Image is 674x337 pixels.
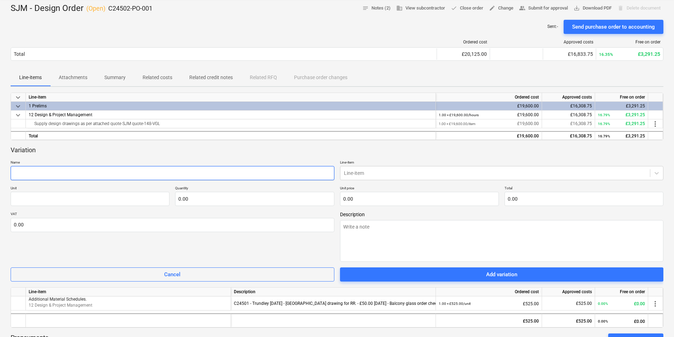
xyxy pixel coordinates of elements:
[574,5,580,11] span: save_alt
[598,319,608,323] small: 0.00%
[440,40,487,45] div: Ordered cost
[599,51,660,57] div: £3,291.25
[11,212,334,218] p: VAT
[574,4,612,12] span: Download PDF
[143,74,172,81] p: Related costs
[175,186,334,192] p: Quantity
[396,5,403,11] span: business
[598,302,608,306] small: 0.00%
[439,113,479,117] small: 1.00 × £19,600.00 / hours
[26,131,436,140] div: Total
[29,102,433,110] div: 1 Prelims
[11,3,152,14] div: SJM - Design Order
[108,4,152,13] p: C24502-PO-001
[340,160,664,166] p: Line-item
[164,270,180,279] div: Cancel
[11,160,334,166] p: Name
[14,93,22,102] span: keyboard_arrow_down
[439,314,539,328] div: £525.00
[546,51,593,57] div: £16,833.75
[439,102,539,111] div: £19,600.00
[546,40,593,45] div: Approved costs
[486,3,516,14] button: Change
[231,288,436,296] div: Description
[598,119,645,128] div: £3,291.25
[14,111,22,119] span: keyboard_arrow_down
[516,3,571,14] button: Submit for approval
[598,314,645,329] div: £0.00
[595,288,648,296] div: Free on order
[542,288,595,296] div: Approved costs
[598,102,645,111] div: £3,291.25
[19,74,42,81] p: Line-items
[340,267,664,282] button: Add variation
[11,146,36,154] p: Variation
[595,93,648,102] div: Free on order
[359,3,393,14] button: Notes (2)
[393,3,448,14] button: View subcontractor
[11,186,169,192] p: Unit
[26,93,436,102] div: Line-item
[489,5,495,11] span: edit
[545,314,592,328] div: £525.00
[29,303,92,308] span: 12 Design & Project Management
[340,186,499,192] p: Unit price
[451,4,483,12] span: Close order
[439,119,539,128] div: £19,600.00
[439,132,539,141] div: £19,600.00
[598,113,610,117] small: 16.79%
[26,288,231,296] div: Line-item
[598,122,610,126] small: 16.79%
[59,74,87,81] p: Attachments
[542,93,595,102] div: Approved costs
[340,212,664,217] span: Description
[572,22,655,31] div: Send purchase order to accounting
[448,3,486,14] button: Close order
[14,102,22,111] span: keyboard_arrow_down
[545,102,592,111] div: £16,308.75
[651,120,659,128] span: more_vert
[439,302,471,306] small: 1.00 × £525.00 / unit
[571,3,615,14] button: Download PDF
[436,288,542,296] div: Ordered cost
[564,20,663,34] button: Send purchase order to accounting
[29,297,87,302] span: Additional Material Schedules.
[439,122,476,126] small: 1.00 × £19,600.00 / item
[451,5,457,11] span: done
[11,267,334,282] button: Cancel
[436,93,542,102] div: Ordered cost
[29,112,92,117] span: 12 Design & Project Management
[86,4,105,13] p: ( Open )
[439,111,539,119] div: £19,600.00
[362,5,369,11] span: notes
[599,40,661,45] div: Free on order
[598,111,645,119] div: £3,291.25
[598,132,645,141] div: £3,291.25
[547,24,558,30] p: Sent : -
[545,132,592,141] div: £16,308.75
[545,111,592,119] div: £16,308.75
[651,300,659,308] span: more_vert
[486,270,517,279] div: Add variation
[234,296,433,311] div: C24501 - Trundley 22/04/25 - Louvre drawing for RR. - £50.00 17/07/25 - Balcony glass order check...
[598,134,610,138] small: 16.79%
[519,5,525,11] span: people_alt
[519,4,568,12] span: Submit for approval
[440,51,487,57] div: £20,125.00
[14,51,25,57] div: Total
[598,296,645,311] div: £0.00
[362,4,391,12] span: Notes (2)
[439,296,539,311] div: £525.00
[104,74,126,81] p: Summary
[505,186,663,192] p: Total
[599,52,613,57] small: 16.35%
[489,4,513,12] span: Change
[545,119,592,128] div: £16,308.75
[639,303,674,337] iframe: Chat Widget
[396,4,445,12] span: View subcontractor
[545,296,592,311] div: £525.00
[189,74,233,81] p: Related credit notes
[29,119,433,128] div: Supply design drawings as per attached quote SJM quote-148-VGL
